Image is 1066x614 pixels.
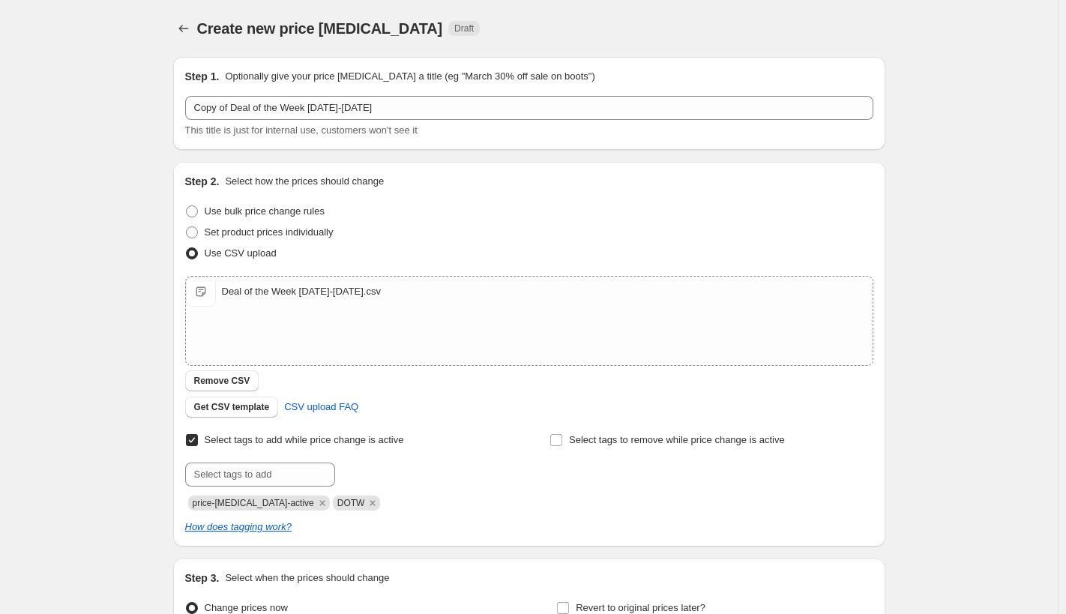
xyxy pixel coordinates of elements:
p: Select when the prices should change [225,571,389,586]
span: Use CSV upload [205,247,277,259]
h2: Step 2. [185,174,220,189]
span: price-change-job-active [193,498,314,508]
button: Remove CSV [185,370,259,391]
span: Draft [454,22,474,34]
a: CSV upload FAQ [275,395,367,419]
span: Get CSV template [194,401,270,413]
span: Remove CSV [194,375,250,387]
span: Set product prices individually [205,226,334,238]
span: Revert to original prices later? [576,602,705,613]
div: Deal of the Week [DATE]-[DATE].csv [222,284,381,299]
span: Select tags to remove while price change is active [569,434,785,445]
span: Use bulk price change rules [205,205,325,217]
p: Optionally give your price [MEDICAL_DATA] a title (eg "March 30% off sale on boots") [225,69,594,84]
h2: Step 1. [185,69,220,84]
input: 30% off holiday sale [185,96,873,120]
span: Create new price [MEDICAL_DATA] [197,20,443,37]
button: Remove price-change-job-active [316,496,329,510]
span: Change prices now [205,602,288,613]
h2: Step 3. [185,571,220,586]
input: Select tags to add [185,463,335,487]
button: Remove DOTW [366,496,379,510]
button: Get CSV template [185,397,279,418]
span: DOTW [337,498,365,508]
span: Select tags to add while price change is active [205,434,404,445]
a: How does tagging work? [185,521,292,532]
p: Select how the prices should change [225,174,384,189]
span: CSV upload FAQ [284,400,358,415]
span: This title is just for internal use, customers won't see it [185,124,418,136]
button: Price change jobs [173,18,194,39]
